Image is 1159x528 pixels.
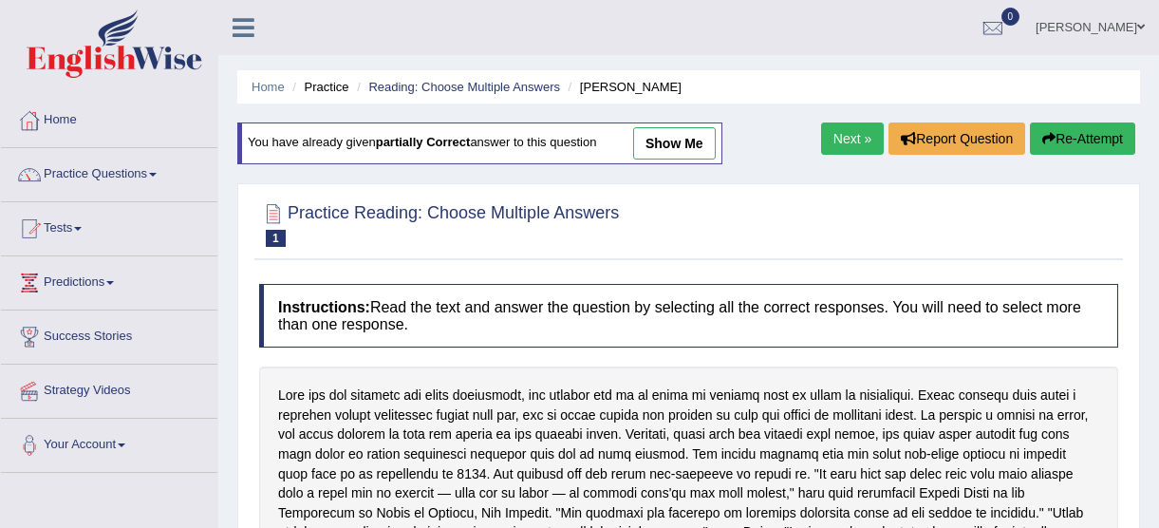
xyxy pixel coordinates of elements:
[1,419,217,466] a: Your Account
[1,202,217,250] a: Tests
[1,311,217,358] a: Success Stories
[1001,8,1020,26] span: 0
[1030,123,1135,155] button: Re-Attempt
[252,80,285,94] a: Home
[888,123,1025,155] button: Report Question
[1,94,217,141] a: Home
[1,256,217,304] a: Predictions
[259,199,619,247] h2: Practice Reading: Choose Multiple Answers
[278,299,370,315] b: Instructions:
[633,127,716,160] a: show me
[237,123,722,164] div: You have already given answer to this question
[376,136,471,150] b: partially correct
[259,284,1118,348] h4: Read the text and answer the question by selecting all the correct responses. You will need to se...
[288,78,348,96] li: Practice
[266,230,286,247] span: 1
[1,365,217,412] a: Strategy Videos
[1,148,217,196] a: Practice Questions
[368,80,560,94] a: Reading: Choose Multiple Answers
[564,78,682,96] li: [PERSON_NAME]
[821,123,884,155] a: Next »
